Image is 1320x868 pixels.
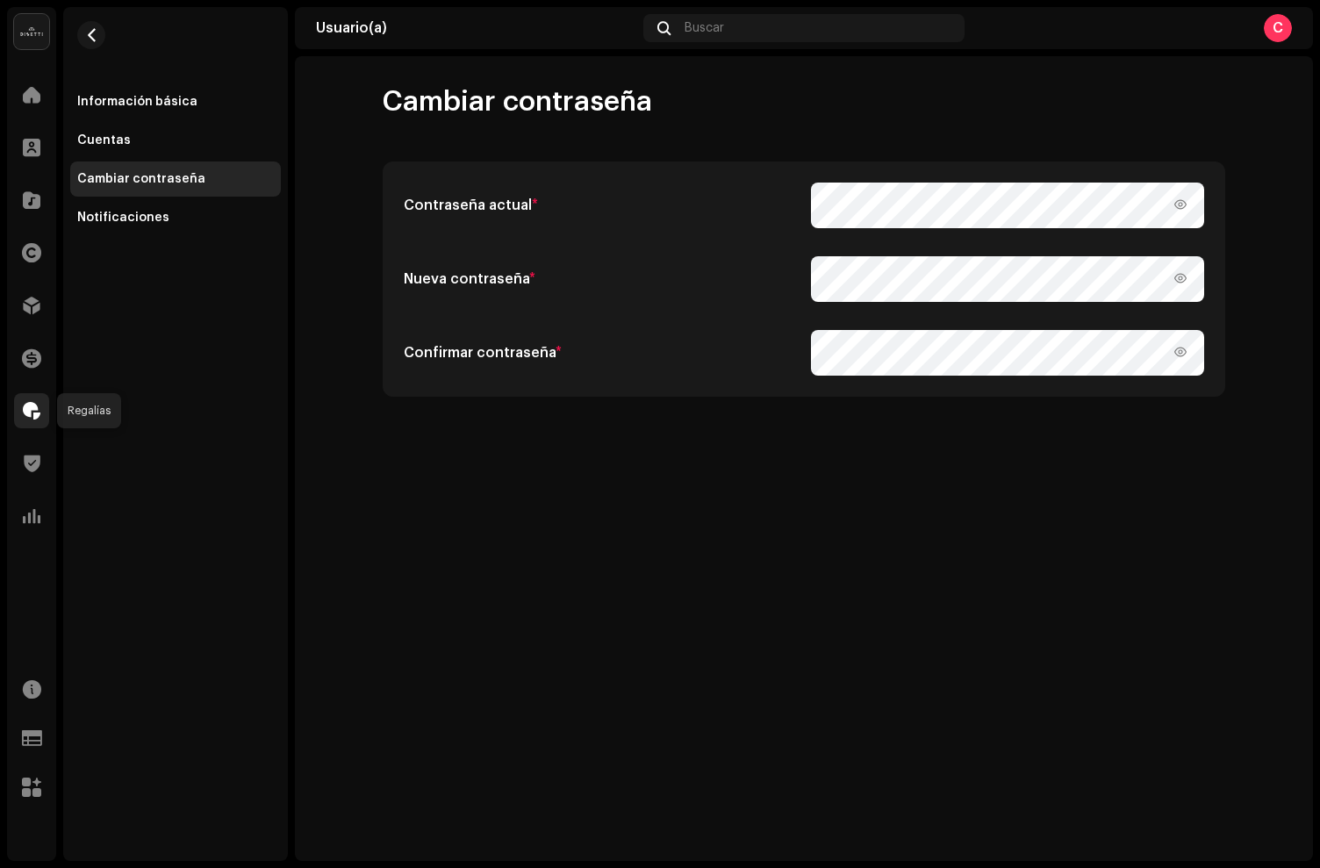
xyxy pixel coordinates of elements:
re-m-nav-item: Información básica [70,84,281,119]
div: Usuario(a) [316,21,636,35]
div: Cuentas [77,133,131,147]
div: C [1264,14,1292,42]
re-m-nav-item: Cambiar contraseña [70,161,281,197]
h5: Contraseña actual [404,195,797,216]
re-m-nav-item: Notificaciones [70,200,281,235]
div: Notificaciones [77,211,169,225]
span: Cambiar contraseña [383,84,652,119]
img: 02a7c2d3-3c89-4098-b12f-2ff2945c95ee [14,14,49,49]
span: Buscar [685,21,724,35]
h5: Nueva contraseña [404,269,797,290]
div: Información básica [77,95,197,109]
div: Cambiar contraseña [77,172,205,186]
re-m-nav-item: Cuentas [70,123,281,158]
h5: Confirmar contraseña [404,342,797,363]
